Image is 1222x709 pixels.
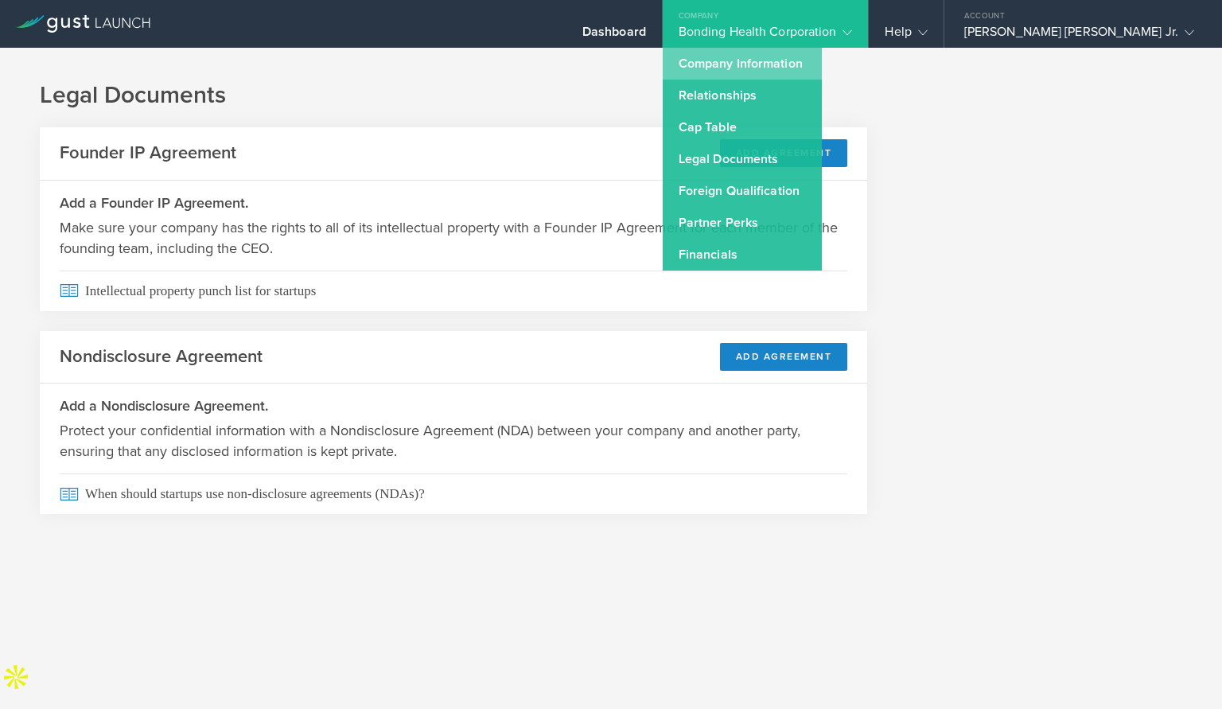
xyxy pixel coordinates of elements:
[60,142,236,165] h2: Founder IP Agreement
[60,345,263,368] h2: Nondisclosure Agreement
[582,24,646,48] div: Dashboard
[60,193,847,213] h3: Add a Founder IP Agreement.
[60,271,847,311] span: Intellectual property punch list for startups
[60,395,847,416] h3: Add a Nondisclosure Agreement.
[60,217,847,259] p: Make sure your company has the rights to all of its intellectual property with a Founder IP Agree...
[40,80,1182,111] h1: Legal Documents
[720,343,848,371] button: Add Agreement
[885,24,927,48] div: Help
[40,473,867,514] a: When should startups use non-disclosure agreements (NDAs)?
[60,420,847,462] p: Protect your confidential information with a Nondisclosure Agreement (NDA) between your company a...
[60,473,847,514] span: When should startups use non-disclosure agreements (NDAs)?
[679,24,853,48] div: Bonding Health Corporation
[964,24,1194,48] div: [PERSON_NAME] [PERSON_NAME] Jr.
[40,271,867,311] a: Intellectual property punch list for startups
